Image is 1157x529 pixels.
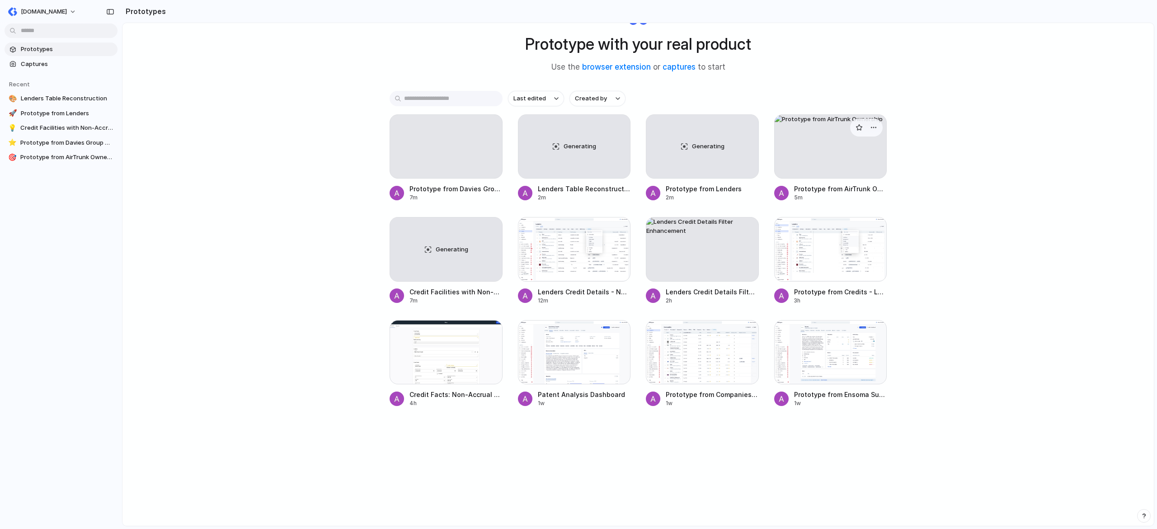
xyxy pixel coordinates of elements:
[5,136,118,150] a: ⭐Prototype from Davies Group Ownership
[794,390,887,399] span: Prototype from Ensoma Summary
[21,60,114,69] span: Captures
[569,91,626,106] button: Created by
[390,320,503,407] a: Credit Facts: Non-Accrual Status ToggleCredit Facts: Non-Accrual Status Toggle4h
[646,217,759,304] a: Lenders Credit Details Filter EnhancementLenders Credit Details Filter Enhancement2h
[525,32,751,56] h1: Prototype with your real product
[409,390,503,399] span: Credit Facts: Non-Accrual Status Toggle
[5,92,118,105] a: 🎨Lenders Table Reconstruction
[5,151,118,164] a: 🎯Prototype from AirTrunk Ownership
[538,194,631,202] div: 2m
[774,114,887,202] a: Prototype from AirTrunk OwnershipPrototype from AirTrunk Ownership5m
[20,138,114,147] span: Prototype from Davies Group Ownership
[538,390,631,399] span: Patent Analysis Dashboard
[794,287,887,297] span: Prototype from Credits - Lenders
[582,62,651,71] a: browser extension
[8,153,17,162] div: 🎯
[666,297,759,305] div: 2h
[518,217,631,304] a: Lenders Credit Details - Non-Accrual Status FeatureLenders Credit Details - Non-Accrual Status Fe...
[774,217,887,304] a: Prototype from Credits - LendersPrototype from Credits - Lenders3h
[666,287,759,297] span: Lenders Credit Details Filter Enhancement
[663,62,696,71] a: captures
[8,123,17,132] div: 💡
[20,153,114,162] span: Prototype from AirTrunk Ownership
[21,45,114,54] span: Prototypes
[666,194,759,202] div: 2m
[8,109,17,118] div: 🚀
[21,7,67,16] span: [DOMAIN_NAME]
[9,80,30,88] span: Recent
[666,390,759,399] span: Prototype from Companies List
[794,184,887,194] span: Prototype from AirTrunk Ownership
[692,142,724,151] span: Generating
[409,194,503,202] div: 7m
[5,107,118,120] a: 🚀Prototype from Lenders
[794,297,887,305] div: 3h
[8,94,17,103] div: 🎨
[5,43,118,56] a: Prototypes
[538,184,631,194] span: Lenders Table Reconstruction
[20,123,114,132] span: Credit Facilities with Non-Accrual Status
[409,399,503,407] div: 4h
[538,399,631,407] div: 1w
[409,297,503,305] div: 7m
[575,94,607,103] span: Created by
[409,184,503,194] span: Prototype from Davies Group Ownership
[122,6,166,17] h2: Prototypes
[513,94,546,103] span: Last edited
[8,138,17,147] div: ⭐
[646,114,759,202] a: GeneratingPrototype from Lenders2m
[518,320,631,407] a: Patent Analysis DashboardPatent Analysis Dashboard1w
[21,109,114,118] span: Prototype from Lenders
[5,121,118,135] a: 💡Credit Facilities with Non-Accrual Status
[646,320,759,407] a: Prototype from Companies ListPrototype from Companies List1w
[666,184,759,194] span: Prototype from Lenders
[390,114,503,202] a: Prototype from Davies Group Ownership7m
[538,297,631,305] div: 12m
[436,245,468,254] span: Generating
[508,91,564,106] button: Last edited
[794,194,887,202] div: 5m
[518,114,631,202] a: GeneratingLenders Table Reconstruction2m
[774,320,887,407] a: Prototype from Ensoma SummaryPrototype from Ensoma Summary1w
[564,142,596,151] span: Generating
[409,287,503,297] span: Credit Facilities with Non-Accrual Status
[538,287,631,297] span: Lenders Credit Details - Non-Accrual Status Feature
[5,57,118,71] a: Captures
[666,399,759,407] div: 1w
[390,217,503,304] a: GeneratingCredit Facilities with Non-Accrual Status7m
[794,399,887,407] div: 1w
[5,5,81,19] button: [DOMAIN_NAME]
[21,94,114,103] span: Lenders Table Reconstruction
[551,61,725,73] span: Use the or to start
